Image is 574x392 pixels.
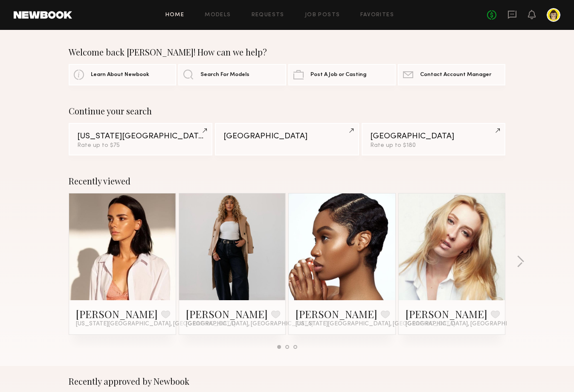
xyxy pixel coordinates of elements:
div: Recently viewed [69,176,505,186]
span: Post A Job or Casting [310,72,366,78]
span: Learn About Newbook [91,72,149,78]
div: Rate up to $75 [77,143,204,149]
a: Models [205,12,231,18]
a: [GEOGRAPHIC_DATA] [215,123,359,155]
span: [GEOGRAPHIC_DATA], [GEOGRAPHIC_DATA] [406,321,533,328]
a: [PERSON_NAME] [76,307,158,321]
div: [US_STATE][GEOGRAPHIC_DATA] [77,132,204,140]
a: [PERSON_NAME] [406,307,487,321]
a: Search For Models [178,64,286,85]
a: Contact Account Manager [398,64,505,85]
span: Contact Account Manager [420,72,491,78]
div: Recently approved by Newbook [69,376,505,386]
a: Learn About Newbook [69,64,176,85]
span: Search For Models [200,72,249,78]
div: Continue your search [69,106,505,116]
span: [GEOGRAPHIC_DATA], [GEOGRAPHIC_DATA] [186,321,313,328]
a: [PERSON_NAME] [186,307,268,321]
a: Home [165,12,185,18]
a: Job Posts [305,12,340,18]
a: Requests [252,12,284,18]
a: [US_STATE][GEOGRAPHIC_DATA]Rate up to $75 [69,123,212,155]
a: Favorites [360,12,394,18]
a: [GEOGRAPHIC_DATA]Rate up to $180 [362,123,505,155]
span: [US_STATE][GEOGRAPHIC_DATA], [GEOGRAPHIC_DATA] [76,321,235,328]
a: [PERSON_NAME] [296,307,377,321]
div: Welcome back [PERSON_NAME]! How can we help? [69,47,505,57]
div: [GEOGRAPHIC_DATA] [223,132,350,140]
div: Rate up to $180 [370,143,497,149]
div: [GEOGRAPHIC_DATA] [370,132,497,140]
a: Post A Job or Casting [288,64,396,85]
span: [US_STATE][GEOGRAPHIC_DATA], [GEOGRAPHIC_DATA] [296,321,455,328]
